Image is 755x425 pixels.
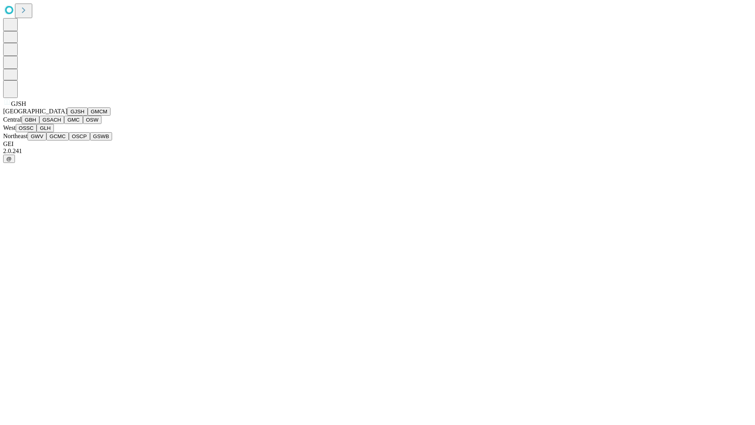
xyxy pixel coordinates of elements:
button: GBH [22,116,39,124]
button: GSACH [39,116,64,124]
button: @ [3,155,15,163]
button: GMC [64,116,83,124]
button: GJSH [67,107,88,116]
button: GSWB [90,132,112,140]
span: @ [6,156,12,162]
button: GWV [28,132,46,140]
span: West [3,124,16,131]
button: OSCP [69,132,90,140]
span: [GEOGRAPHIC_DATA] [3,108,67,115]
button: OSW [83,116,102,124]
button: GLH [37,124,53,132]
span: GJSH [11,100,26,107]
button: GCMC [46,132,69,140]
button: OSSC [16,124,37,132]
button: GMCM [88,107,110,116]
div: GEI [3,140,752,148]
div: 2.0.241 [3,148,752,155]
span: Central [3,116,22,123]
span: Northeast [3,133,28,139]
